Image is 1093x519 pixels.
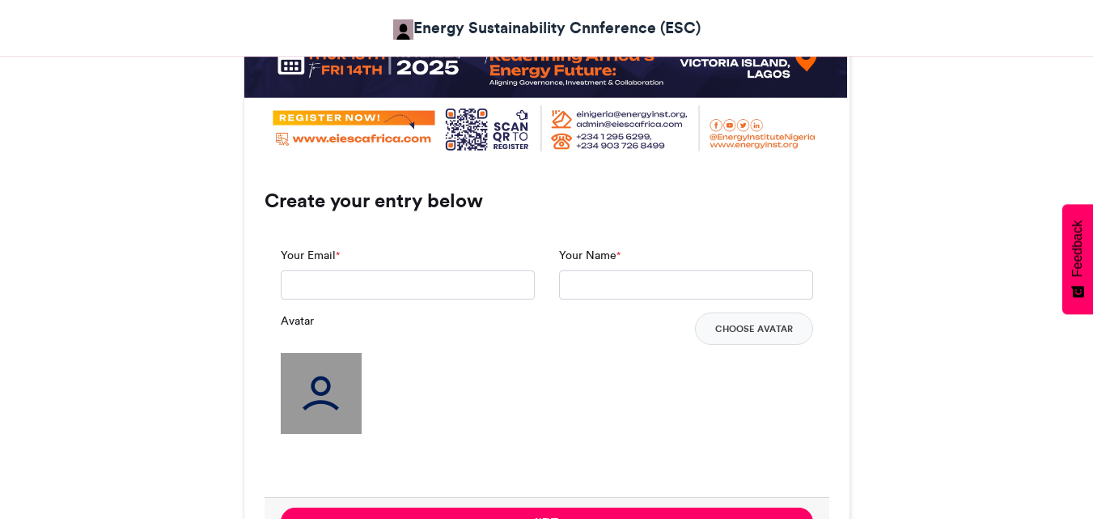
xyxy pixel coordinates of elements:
span: Feedback [1070,220,1085,277]
img: Energy Sustainability Conference ESC [393,19,413,40]
iframe: chat widget [1025,454,1077,503]
img: user_filled.png [281,353,362,434]
button: Choose Avatar [695,313,813,345]
label: Avatar [281,313,314,330]
h3: Create your entry below [265,191,829,211]
button: Feedback - Show survey [1062,204,1093,314]
a: Energy Sustainability Cnnference (ESC) [393,16,701,40]
label: Your Name [559,247,621,264]
label: Your Email [281,247,340,264]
